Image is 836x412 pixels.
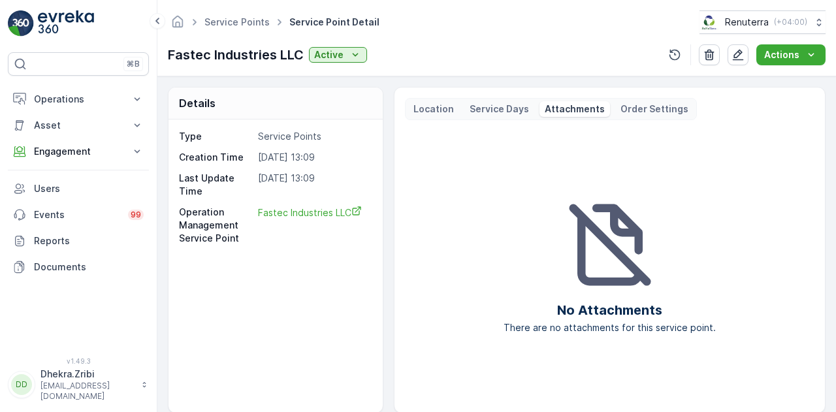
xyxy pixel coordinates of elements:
[545,103,605,116] p: Attachments
[131,210,141,220] p: 99
[620,103,688,116] p: Order Settings
[8,138,149,165] button: Engagement
[127,59,140,69] p: ⌘B
[170,20,185,31] a: Homepage
[258,172,369,198] p: [DATE] 13:09
[774,17,807,27] p: ( +04:00 )
[557,300,662,320] h2: No Attachments
[34,234,144,247] p: Reports
[34,93,123,106] p: Operations
[504,321,716,334] p: There are no attachments for this service point.
[258,130,369,143] p: Service Points
[34,119,123,132] p: Asset
[8,368,149,402] button: DDDhekra.Zribi[EMAIL_ADDRESS][DOMAIN_NAME]
[8,176,149,202] a: Users
[179,130,253,143] p: Type
[756,44,826,65] button: Actions
[699,10,826,34] button: Renuterra(+04:00)
[287,16,382,29] span: Service Point Detail
[40,368,135,381] p: Dhekra.Zribi
[179,95,216,111] p: Details
[204,16,270,27] a: Service Points
[258,207,362,218] span: Fastec Industries LLC
[470,103,529,116] p: Service Days
[34,208,120,221] p: Events
[179,206,253,245] p: Operation Management Service Point
[8,10,34,37] img: logo
[725,16,769,29] p: Renuterra
[34,145,123,158] p: Engagement
[34,182,144,195] p: Users
[8,228,149,254] a: Reports
[8,112,149,138] button: Asset
[8,86,149,112] button: Operations
[8,254,149,280] a: Documents
[11,374,32,395] div: DD
[40,381,135,402] p: [EMAIL_ADDRESS][DOMAIN_NAME]
[8,357,149,365] span: v 1.49.3
[38,10,94,37] img: logo_light-DOdMpM7g.png
[413,103,454,116] p: Location
[699,15,720,29] img: Screenshot_2024-07-26_at_13.33.01.png
[309,47,367,63] button: Active
[168,45,304,65] p: Fastec Industries LLC
[314,48,344,61] p: Active
[179,172,253,198] p: Last Update Time
[8,202,149,228] a: Events99
[34,261,144,274] p: Documents
[258,151,369,164] p: [DATE] 13:09
[179,151,253,164] p: Creation Time
[258,206,369,245] a: Fastec Industries LLC
[764,48,799,61] p: Actions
